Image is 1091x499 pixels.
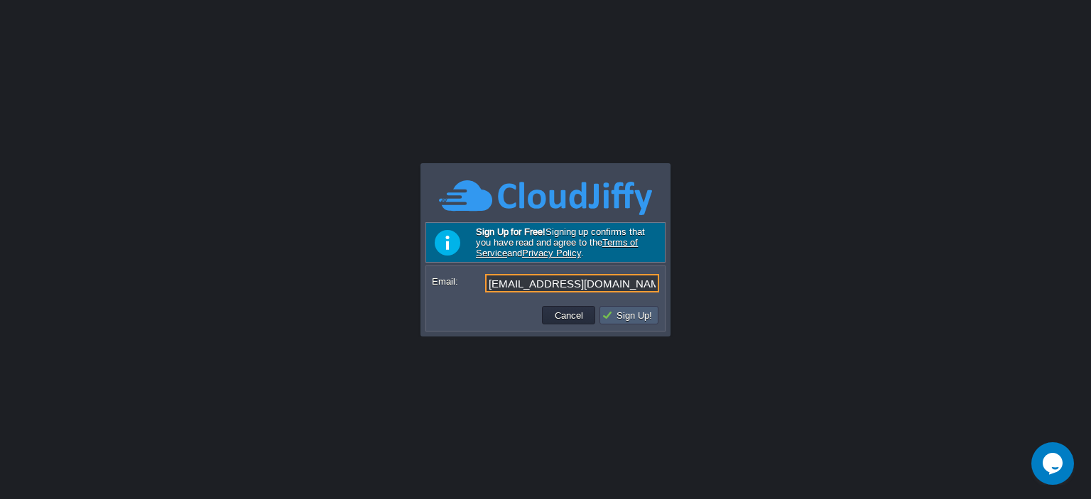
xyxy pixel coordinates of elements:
[432,274,484,289] label: Email:
[550,309,587,322] button: Cancel
[476,237,638,258] a: Terms of Service
[439,178,652,217] img: CloudJiffy
[1031,442,1077,485] iframe: chat widget
[476,226,545,237] b: Sign Up for Free!
[602,309,656,322] button: Sign Up!
[522,248,581,258] a: Privacy Policy
[425,222,666,263] div: Signing up confirms that you have read and agree to the and .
